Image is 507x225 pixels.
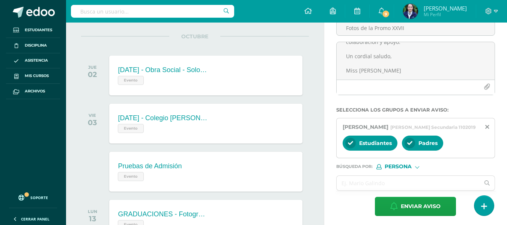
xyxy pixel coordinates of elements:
[88,65,97,70] div: JUE
[118,210,208,218] div: GRADUACIONES - Fotografías de Graduandos - QUINTO BACHILLERATO
[337,176,480,190] input: Ej. Mario Galindo
[118,172,144,181] span: Evento
[118,124,144,133] span: Evento
[6,23,60,38] a: Estudiantes
[336,165,373,169] span: Búsqueda por :
[25,88,45,94] span: Archivos
[25,27,52,33] span: Estudiantes
[337,21,495,35] input: Titulo
[401,197,441,216] span: Enviar aviso
[25,57,48,63] span: Asistencia
[30,195,48,200] span: Soporte
[390,124,476,130] span: [PERSON_NAME] Secundaria 1102019
[359,140,392,146] span: Estudiantes
[21,216,50,222] span: Cerrar panel
[418,140,438,146] span: Padres
[25,42,47,48] span: Disciplina
[88,118,97,127] div: 03
[6,53,60,69] a: Asistencia
[25,73,49,79] span: Mis cursos
[375,197,456,216] button: Enviar aviso
[88,70,97,79] div: 02
[385,165,412,169] span: Persona
[118,66,208,74] div: [DATE] - Obra Social - Solo asiste SECUNDARIA.
[376,164,433,169] div: [object Object]
[336,107,495,113] label: Selecciona los grupos a enviar aviso :
[88,209,97,214] div: LUN
[424,11,467,18] span: Mi Perfil
[6,84,60,99] a: Archivos
[118,162,182,170] div: Pruebas de Admisión
[382,10,390,18] span: 9
[88,113,97,118] div: VIE
[169,33,220,40] span: OCTUBRE
[118,114,208,122] div: [DATE] - Colegio [PERSON_NAME]
[88,214,97,223] div: 13
[71,5,234,18] input: Busca un usuario...
[6,38,60,53] a: Disciplina
[6,68,60,84] a: Mis cursos
[9,187,57,206] a: Soporte
[343,124,388,130] span: [PERSON_NAME]
[403,4,418,19] img: 381c161aa04f9ea8baa001c8ef3cbafa.png
[337,42,495,80] textarea: Buenos días, estimada [PERSON_NAME]: Espero que se encuentre muy bien. Le escribo para solicitarl...
[118,76,144,85] span: Evento
[424,5,467,12] span: [PERSON_NAME]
